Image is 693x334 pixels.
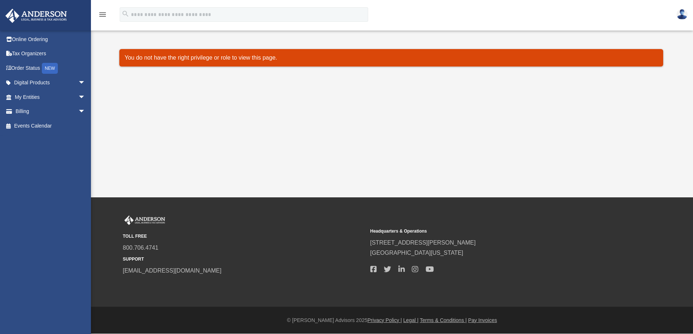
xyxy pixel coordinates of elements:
a: Legal | [403,317,419,323]
a: 800.706.4741 [123,245,159,251]
a: Tax Organizers [5,47,96,61]
i: menu [98,10,107,19]
a: [EMAIL_ADDRESS][DOMAIN_NAME] [123,267,222,274]
img: Anderson Advisors Platinum Portal [123,216,167,225]
a: Privacy Policy | [367,317,402,323]
p: You do not have the right privilege or role to view this page. [125,53,658,63]
a: Order StatusNEW [5,61,96,76]
a: Pay Invoices [468,317,497,323]
div: © [PERSON_NAME] Advisors 2025 [91,316,693,325]
img: Anderson Advisors Platinum Portal [3,9,69,23]
a: Events Calendar [5,118,96,133]
a: My Entitiesarrow_drop_down [5,90,96,104]
a: menu [98,13,107,19]
a: [GEOGRAPHIC_DATA][US_STATE] [370,250,463,256]
span: arrow_drop_down [78,104,93,119]
a: Digital Productsarrow_drop_down [5,76,96,90]
img: User Pic [677,9,688,20]
a: Online Ordering [5,32,96,47]
i: search [122,10,130,18]
a: Billingarrow_drop_down [5,104,96,119]
small: Headquarters & Operations [370,228,613,235]
a: Terms & Conditions | [420,317,467,323]
small: TOLL FREE [123,233,365,240]
small: SUPPORT [123,255,365,263]
a: [STREET_ADDRESS][PERSON_NAME] [370,240,476,246]
div: NEW [42,63,58,74]
span: arrow_drop_down [78,90,93,105]
span: arrow_drop_down [78,76,93,90]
